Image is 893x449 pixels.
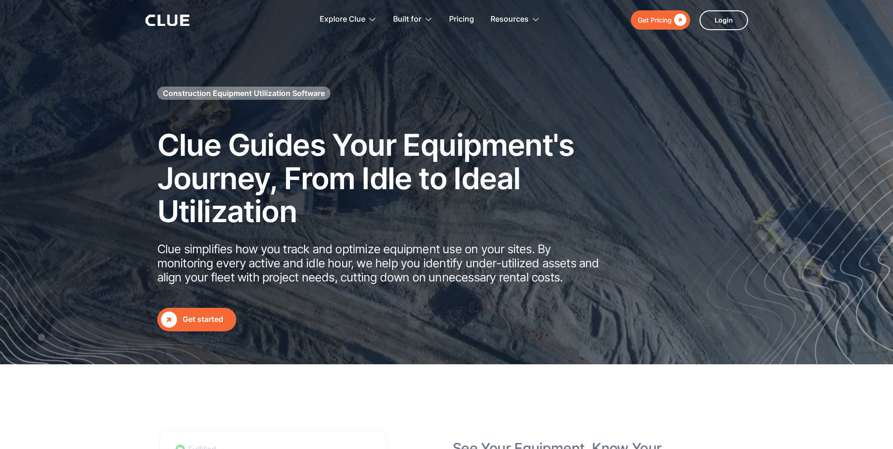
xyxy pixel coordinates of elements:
h2: Clue Guides Your Equipment's Journey, From Idle to Ideal Utilization [157,128,604,228]
div: Resources [491,5,529,34]
a: Login [700,10,748,30]
div: Built for [393,5,421,34]
div:  [672,14,686,26]
a: Get started [157,308,236,331]
a: Get Pricing [631,10,690,30]
a: Pricing [449,5,474,34]
div: Explore Clue [320,5,365,34]
div: Explore Clue [320,5,377,34]
div: Resources [491,5,540,34]
div: Get started [183,313,233,325]
div: Built for [393,5,433,34]
img: Construction fleet management software [685,85,893,364]
div:  [161,312,177,328]
h1: Construction Equipment Utilization Software [163,88,325,98]
div: Get Pricing [638,14,672,26]
p: Clue simplifies how you track and optimize equipment use on your sites. By monitoring every activ... [157,242,604,284]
